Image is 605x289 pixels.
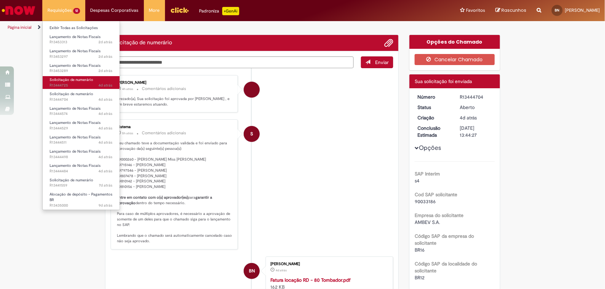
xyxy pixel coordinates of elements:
[276,268,287,272] time: 25/08/2025 14:44:09
[50,106,101,111] span: Lançamento de Notas Fiscais
[50,77,93,82] span: Solicitação de numerário
[122,131,133,135] time: 29/08/2025 07:59:32
[501,7,526,13] span: Rascunhos
[460,104,492,111] div: Aberto
[43,134,120,146] a: Aberto R13444511 : Lançamento de Notas Fiscais
[8,25,32,30] a: Página inicial
[415,247,425,253] span: BR16
[565,7,600,13] span: [PERSON_NAME]
[50,154,113,160] span: R13444498
[99,183,113,188] time: 23/08/2025 07:15:40
[111,40,172,46] h2: Solicitação de numerário Histórico de tíquete
[415,191,457,198] b: Cod SAP solicitante
[50,163,101,168] span: Lançamento de Notas Fiscais
[270,277,351,283] a: Fatura locação RD - 80 Tombador.pdf
[117,195,188,200] b: Entre em contato com o(s) aprovador(es)
[50,111,113,117] span: R13444574
[43,177,120,189] a: Aberto R13441559 : Solicitação de numerário
[122,87,133,91] time: 29/08/2025 08:57:15
[460,115,477,121] time: 25/08/2025 14:44:24
[50,203,113,208] span: R13435000
[42,21,120,210] ul: Requisições
[99,68,113,73] span: 2d atrás
[495,7,526,14] a: Rascunhos
[99,126,113,131] span: 4d atrás
[99,183,113,188] span: 7d atrás
[50,39,113,45] span: R13453313
[555,8,560,12] span: BN
[43,24,120,32] a: Exibir Todas as Solicitações
[117,141,233,244] p: Seu chamado teve a documentação validada e foi enviado para aprovação da(s) seguinte(s) pessoa(s)...
[415,274,424,281] span: BR12
[43,76,120,89] a: Aberto R13444725 : Solicitação de numerário
[244,82,260,98] div: Karolline Alves Ferreira De Lima
[270,262,386,266] div: [PERSON_NAME]
[1,3,36,17] img: ServiceNow
[50,192,112,202] span: Alocação de depósito - Pagamentos BR
[244,263,260,279] div: Beatriz Batista Da Cunha Neres
[117,81,233,85] div: [PERSON_NAME]
[142,130,187,136] small: Comentários adicionais
[50,68,113,74] span: R13453289
[117,125,233,129] div: Sistema
[412,125,455,138] dt: Conclusão Estimada
[149,7,160,14] span: More
[122,87,133,91] span: 4h atrás
[99,169,113,174] time: 25/08/2025 14:15:18
[99,54,113,59] span: 2d atrás
[47,7,72,14] span: Requisições
[460,114,492,121] div: 25/08/2025 14:44:24
[111,56,354,68] textarea: Digite sua mensagem aqui...
[50,97,113,102] span: R13444704
[50,126,113,131] span: R13444529
[99,126,113,131] time: 25/08/2025 14:21:20
[384,38,393,47] button: Adicionar anexos
[99,97,113,102] span: 4d atrás
[412,93,455,100] dt: Número
[43,191,120,206] a: Aberto R13435000 : Alocação de depósito - Pagamentos BR
[415,261,477,274] b: Código SAP da localidade do solicitante
[73,8,80,14] span: 12
[170,5,189,15] img: click_logo_yellow_360x200.png
[99,39,113,45] span: 2d atrás
[50,178,93,183] span: Solicitação de numerário
[466,7,485,14] span: Favoritos
[415,54,495,65] button: Cancelar Chamado
[244,126,260,142] div: System
[99,154,113,160] time: 25/08/2025 14:17:05
[50,169,113,174] span: R13444484
[415,212,464,218] b: Empresa do solicitante
[50,140,113,145] span: R13444511
[50,34,101,39] span: Lançamento de Notas Fiscais
[43,47,120,60] a: Aberto R13453297 : Lançamento de Notas Fiscais
[99,39,113,45] time: 27/08/2025 15:48:57
[199,7,239,15] div: Padroniza
[43,148,120,161] a: Aberto R13444498 : Lançamento de Notas Fiscais
[43,90,120,103] a: Aberto R13444704 : Solicitação de numerário
[50,63,101,68] span: Lançamento de Notas Fiscais
[50,120,101,125] span: Lançamento de Notas Fiscais
[99,111,113,116] time: 25/08/2025 14:28:27
[409,35,500,49] div: Opções do Chamado
[5,21,398,34] ul: Trilhas de página
[50,83,113,88] span: R13444725
[415,171,440,177] b: SAP Interim
[415,198,436,205] span: 90033186
[361,56,393,68] button: Enviar
[249,263,255,279] span: BN
[50,54,113,60] span: R13453297
[43,62,120,75] a: Aberto R13453289 : Lançamento de Notas Fiscais
[99,111,113,116] span: 4d atrás
[142,86,187,92] small: Comentários adicionais
[250,126,253,142] span: S
[460,115,477,121] span: 4d atrás
[412,114,455,121] dt: Criação
[50,91,93,97] span: Solicitação de numerário
[122,131,133,135] span: 5h atrás
[99,169,113,174] span: 4d atrás
[99,54,113,59] time: 27/08/2025 15:45:35
[117,96,233,107] p: Prezado(a), Sua solicitação foi aprovada por [PERSON_NAME] , e em breve estaremos atuando.
[43,119,120,132] a: Aberto R13444529 : Lançamento de Notas Fiscais
[99,83,113,88] span: 4d atrás
[460,93,492,100] div: R13444704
